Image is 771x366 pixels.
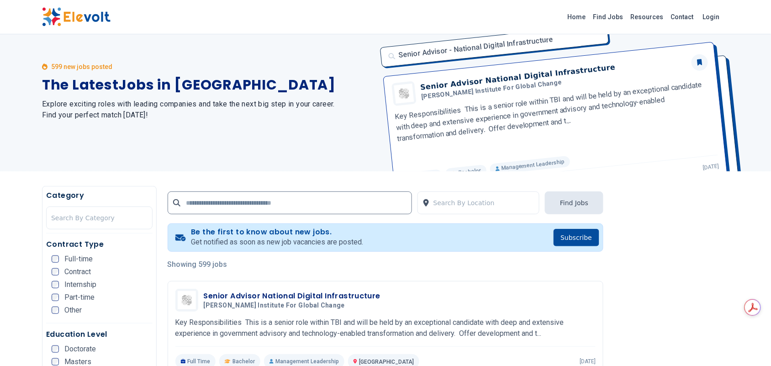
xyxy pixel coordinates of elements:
p: Get notified as soon as new job vacancies are posted. [191,237,363,248]
span: Other [64,307,82,314]
span: Full-time [64,255,93,263]
span: Part-time [64,294,95,301]
h2: Explore exciting roles with leading companies and take the next big step in your career. Find you... [42,99,375,121]
iframe: Chat Widget [725,322,771,366]
input: Contract [52,268,59,276]
img: Elevolt [42,7,111,27]
h1: The Latest Jobs in [GEOGRAPHIC_DATA] [42,77,375,93]
span: Internship [64,281,96,288]
button: Subscribe [554,229,600,246]
p: Key Responsibilities This is a senior role within TBI and will be held by an exceptional candidat... [175,317,596,339]
span: Contract [64,268,91,276]
input: Full-time [52,255,59,263]
a: Home [564,10,590,24]
input: Doctorate [52,345,59,353]
p: 599 new jobs posted [51,62,112,71]
span: Masters [64,358,91,366]
input: Other [52,307,59,314]
span: [GEOGRAPHIC_DATA] [359,359,414,365]
input: Internship [52,281,59,288]
h5: Category [46,190,153,201]
span: [PERSON_NAME] Institute For Global Change [204,302,345,310]
h5: Contract Type [46,239,153,250]
a: Find Jobs [590,10,627,24]
h5: Education Level [46,329,153,340]
p: Showing 599 jobs [168,259,604,270]
p: [DATE] [580,358,596,365]
span: Doctorate [64,345,96,353]
h4: Be the first to know about new jobs. [191,228,363,237]
a: Resources [627,10,667,24]
a: Login [697,8,725,26]
h3: Senior Advisor National Digital Infrastructure [204,291,380,302]
a: Contact [667,10,697,24]
img: Tony Blair Institute For Global Change [178,291,196,309]
input: Masters [52,358,59,366]
span: Bachelor [232,358,255,365]
input: Part-time [52,294,59,301]
button: Find Jobs [545,191,603,214]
